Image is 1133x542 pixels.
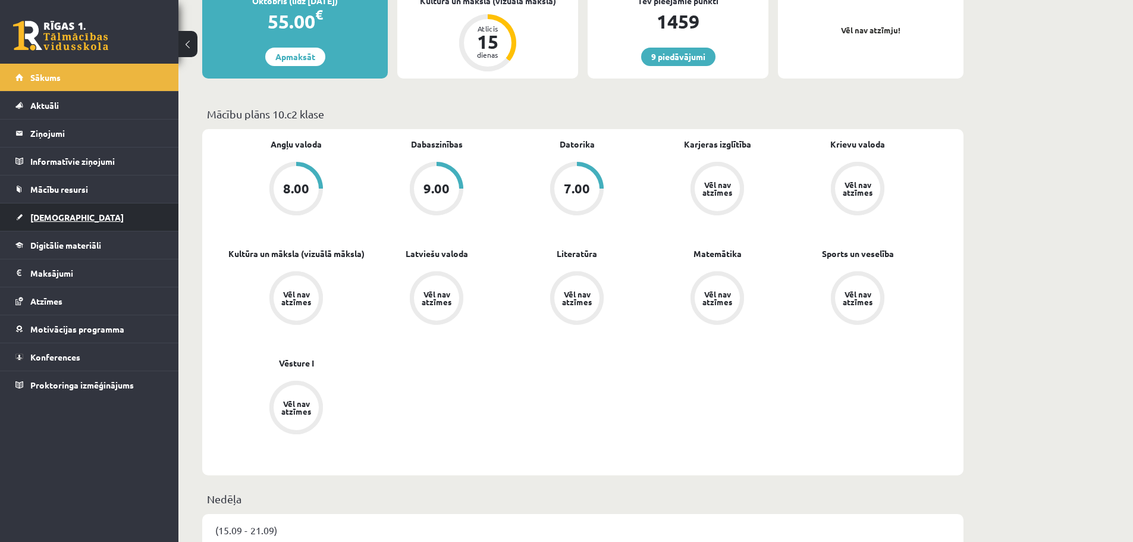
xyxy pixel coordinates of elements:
a: Datorika [560,138,595,151]
a: Kultūra un māksla (vizuālā māksla) [228,247,365,260]
p: Mācību plāns 10.c2 klase [207,106,959,122]
div: Atlicis [470,25,506,32]
a: Sports un veselība [822,247,894,260]
div: Vēl nav atzīmes [280,400,313,415]
a: Vēl nav atzīmes [226,381,366,437]
span: Atzīmes [30,296,62,306]
legend: Maksājumi [30,259,164,287]
a: Krievu valoda [830,138,885,151]
span: € [315,6,323,23]
div: 1459 [588,7,768,36]
a: 8.00 [226,162,366,218]
a: Vēl nav atzīmes [507,271,647,327]
span: [DEMOGRAPHIC_DATA] [30,212,124,223]
div: 55.00 [202,7,388,36]
span: Aktuāli [30,100,59,111]
a: Vēl nav atzīmes [787,162,928,218]
a: Digitālie materiāli [15,231,164,259]
span: Proktoringa izmēģinājums [30,380,134,390]
div: dienas [470,51,506,58]
a: Latviešu valoda [406,247,468,260]
legend: Ziņojumi [30,120,164,147]
a: Proktoringa izmēģinājums [15,371,164,399]
span: Mācību resursi [30,184,88,195]
a: Vēl nav atzīmes [787,271,928,327]
div: Vēl nav atzīmes [841,290,874,306]
div: Vēl nav atzīmes [701,290,734,306]
div: 7.00 [564,182,590,195]
a: Vēl nav atzīmes [226,271,366,327]
span: Konferences [30,352,80,362]
div: 9.00 [423,182,450,195]
a: 9.00 [366,162,507,218]
div: Vēl nav atzīmes [560,290,594,306]
a: Apmaksāt [265,48,325,66]
span: Digitālie materiāli [30,240,101,250]
a: Vēl nav atzīmes [366,271,507,327]
a: 9 piedāvājumi [641,48,715,66]
legend: Informatīvie ziņojumi [30,148,164,175]
a: Vēl nav atzīmes [647,271,787,327]
p: Vēl nav atzīmju! [784,24,958,36]
a: Maksājumi [15,259,164,287]
div: Vēl nav atzīmes [280,290,313,306]
a: Literatūra [557,247,597,260]
a: Vēl nav atzīmes [647,162,787,218]
span: Motivācijas programma [30,324,124,334]
a: Matemātika [693,247,742,260]
div: 15 [470,32,506,51]
a: Ziņojumi [15,120,164,147]
a: Motivācijas programma [15,315,164,343]
a: Dabaszinības [411,138,463,151]
a: Informatīvie ziņojumi [15,148,164,175]
div: 8.00 [283,182,309,195]
a: [DEMOGRAPHIC_DATA] [15,203,164,231]
a: Vēsture I [279,357,314,369]
a: Sākums [15,64,164,91]
a: Konferences [15,343,164,371]
a: 7.00 [507,162,647,218]
a: Angļu valoda [271,138,322,151]
div: Vēl nav atzīmes [420,290,453,306]
div: Vēl nav atzīmes [841,181,874,196]
a: Atzīmes [15,287,164,315]
p: Nedēļa [207,491,959,507]
a: Karjeras izglītība [684,138,751,151]
div: Vēl nav atzīmes [701,181,734,196]
span: Sākums [30,72,61,83]
a: Aktuāli [15,92,164,119]
a: Rīgas 1. Tālmācības vidusskola [13,21,108,51]
a: Mācību resursi [15,176,164,203]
